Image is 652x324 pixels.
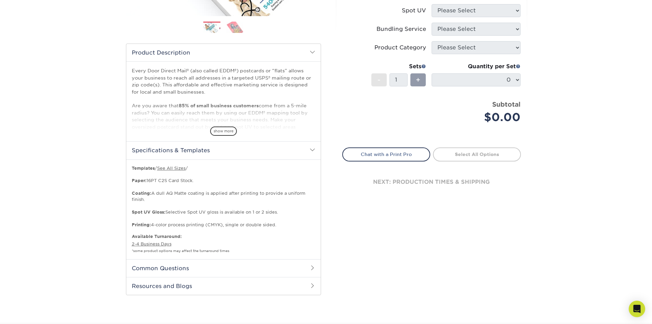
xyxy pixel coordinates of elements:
a: Select All Options [433,147,521,161]
strong: Spot UV Gloss: [132,209,165,215]
div: Product Category [374,44,426,52]
strong: Paper: [132,178,146,183]
b: Templates [132,166,155,171]
div: next: production times & shipping [342,161,521,203]
a: See All Sizes [157,166,186,171]
p: / / 16PT C2S Card Stock. A dull AQ Matte coating is applied after printing to provide a uniform f... [132,165,315,228]
b: Available Turnaround: [132,234,182,239]
h2: Common Questions [126,259,321,277]
strong: Printing: [132,222,151,227]
span: show more [210,127,237,136]
div: Sets [371,62,426,71]
strong: Subtotal [492,100,521,108]
div: $0.00 [437,109,521,125]
img: EDDM 01 [203,22,220,34]
h2: Product Description [126,44,321,61]
strong: Coating: [132,191,151,196]
div: Open Intercom Messenger [629,301,645,317]
div: Spot UV [402,7,426,15]
p: Every Door Direct Mail® (also called EDDM®) postcards or “flats” allows your business to reach al... [132,67,315,186]
span: + [416,75,420,85]
h2: Resources and Blogs [126,277,321,295]
small: *some product options may affect the turnaround times [132,249,229,253]
a: 2-4 Business Days [132,241,171,247]
span: - [378,75,381,85]
img: EDDM 02 [226,21,243,33]
a: Chat with a Print Pro [342,147,430,161]
div: Quantity per Set [432,62,521,71]
div: Bundling Service [376,25,426,33]
h2: Specifications & Templates [126,141,321,159]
